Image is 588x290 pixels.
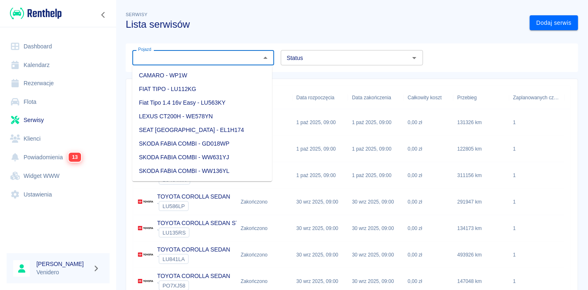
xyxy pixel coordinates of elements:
[260,52,271,64] button: Zamknij
[404,242,453,268] div: 0,00 zł
[530,15,578,31] a: Dodaj serwis
[453,215,509,242] div: 134173 km
[159,283,189,289] span: PO7XJ58
[237,86,292,109] div: Status
[7,185,110,204] a: Ustawienia
[292,86,348,109] div: Data rozpoczęcia
[348,86,404,109] div: Data zakończenia
[137,194,154,210] img: Image
[408,86,442,109] div: Całkowity koszt
[513,278,516,285] div: 1
[513,119,516,126] div: 1
[352,278,394,285] p: 30 wrz 2025, 09:00
[157,228,315,237] div: `
[132,151,272,164] li: SKODA FABIA COMBI - WW631YJ
[7,37,110,56] a: Dashboard
[404,189,453,215] div: 0,00 zł
[126,12,148,17] span: Serwisy
[296,198,338,206] p: 30 wrz 2025, 09:00
[36,260,89,268] h6: [PERSON_NAME]
[7,148,110,167] a: Powiadomienia13
[157,201,230,211] div: `
[453,162,509,189] div: 311156 km
[7,74,110,93] a: Rezerwacje
[132,178,272,192] li: SKODA FABIA COMBI - GD274WJ
[352,198,394,206] p: 30 wrz 2025, 09:00
[132,123,272,137] li: SEAT [GEOGRAPHIC_DATA] - EL1H174
[7,93,110,111] a: Flota
[241,251,268,259] div: Zakończono
[296,86,335,109] div: Data rozpoczęcia
[241,198,268,206] div: Zakończono
[513,198,516,206] div: 1
[159,203,188,209] span: LU586LP
[97,10,110,20] button: Zwiń nawigację
[126,19,523,30] h3: Lista serwisów
[352,251,394,259] p: 30 wrz 2025, 09:00
[453,86,509,109] div: Przebieg
[352,86,391,109] div: Data zakończenia
[453,242,509,268] div: 493926 km
[513,145,516,153] div: 1
[409,52,420,64] button: Otwórz
[137,220,154,237] img: Image
[157,219,315,228] p: TOYOTA COROLLA SEDAN STYLE - [GEOGRAPHIC_DATA]
[138,46,151,53] label: Pojazd
[352,145,391,153] p: 1 paź 2025, 09:00
[159,230,189,236] span: LU135RS
[453,189,509,215] div: 291947 km
[132,110,272,123] li: LEXUS CT200H - WE578YN
[7,167,110,185] a: Widget WWW
[404,136,453,162] div: 0,00 zł
[296,145,336,153] p: 1 paź 2025, 09:00
[159,256,188,262] span: LU841LA
[513,86,561,109] div: Zaplanowanych czynności
[7,56,110,74] a: Kalendarz
[241,225,268,232] div: Zakończono
[296,172,336,179] p: 1 paź 2025, 09:00
[453,136,509,162] div: 122805 km
[10,7,62,20] img: Renthelp logo
[513,251,516,259] div: 1
[404,162,453,189] div: 0,00 zł
[157,245,230,254] p: TOYOTA COROLLA SEDAN
[157,254,230,264] div: `
[241,278,268,285] div: Zakończono
[404,109,453,136] div: 0,00 zł
[404,86,453,109] div: Całkowity koszt
[457,86,477,109] div: Przebieg
[7,129,110,148] a: Klienci
[132,82,272,96] li: FIAT TIPO - LU112KG
[513,172,516,179] div: 1
[352,172,391,179] p: 1 paź 2025, 09:00
[157,192,230,201] p: TOYOTA COROLLA SEDAN
[296,251,338,259] p: 30 wrz 2025, 09:00
[132,96,272,110] li: Fiat Tipo 1.4 16v Easy - LU563KY
[352,225,394,232] p: 30 wrz 2025, 09:00
[36,268,89,277] p: Venidero
[509,86,565,109] div: Zaplanowanych czynności
[7,7,62,20] a: Renthelp logo
[137,247,154,263] img: Image
[132,69,272,82] li: CAMARO - WP1W
[513,225,516,232] div: 1
[132,164,272,178] li: SKODA FABIA COMBI - WW136YL
[132,137,272,151] li: SKODA FABIA COMBI - GD018WP
[352,119,391,126] p: 1 paź 2025, 09:00
[296,119,336,126] p: 1 paź 2025, 09:00
[453,109,509,136] div: 131326 km
[296,278,338,285] p: 30 wrz 2025, 09:00
[137,273,154,290] img: Image
[157,272,230,280] p: TOYOTA COROLLA SEDAN
[296,225,338,232] p: 30 wrz 2025, 09:00
[69,153,81,162] span: 13
[404,215,453,242] div: 0,00 zł
[7,111,110,129] a: Serwisy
